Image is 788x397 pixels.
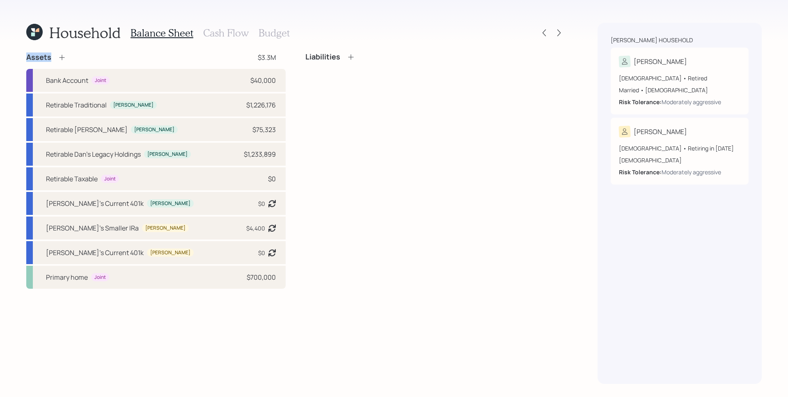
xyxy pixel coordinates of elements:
[246,100,276,110] div: $1,226,176
[49,24,121,41] h1: Household
[131,27,193,39] h3: Balance Sheet
[95,77,106,84] div: Joint
[634,127,687,137] div: [PERSON_NAME]
[619,144,740,153] div: [DEMOGRAPHIC_DATA] • Retiring in [DATE]
[46,125,128,135] div: Retirable [PERSON_NAME]
[268,174,276,184] div: $0
[203,27,249,39] h3: Cash Flow
[246,224,265,233] div: $4,400
[619,86,740,94] div: Married • [DEMOGRAPHIC_DATA]
[46,100,107,110] div: Retirable Traditional
[252,125,276,135] div: $75,323
[259,27,290,39] h3: Budget
[662,98,721,106] div: Moderately aggressive
[258,249,265,257] div: $0
[104,176,116,183] div: Joint
[611,36,693,44] div: [PERSON_NAME] household
[662,168,721,176] div: Moderately aggressive
[258,52,276,62] div: $3.3M
[634,57,687,66] div: [PERSON_NAME]
[619,168,662,176] b: Risk Tolerance:
[147,151,188,158] div: [PERSON_NAME]
[46,223,139,233] div: [PERSON_NAME]'s Smaller IRa
[150,200,190,207] div: [PERSON_NAME]
[134,126,174,133] div: [PERSON_NAME]
[46,198,144,208] div: [PERSON_NAME]'s Current 401k
[305,52,340,62] h4: Liabilities
[26,53,51,62] h4: Assets
[46,75,88,85] div: Bank Account
[250,75,276,85] div: $40,000
[244,149,276,159] div: $1,233,899
[258,199,265,208] div: $0
[619,156,740,164] div: [DEMOGRAPHIC_DATA]
[247,272,276,282] div: $700,000
[46,248,144,258] div: [PERSON_NAME]'s Current 401k
[150,249,190,256] div: [PERSON_NAME]
[113,102,153,109] div: [PERSON_NAME]
[46,149,141,159] div: Retirable Dan's Legacy Holdings
[46,174,98,184] div: Retirable Taxable
[46,272,88,282] div: Primary home
[619,98,662,106] b: Risk Tolerance:
[619,74,740,82] div: [DEMOGRAPHIC_DATA] • Retired
[145,225,186,232] div: [PERSON_NAME]
[94,274,106,281] div: Joint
